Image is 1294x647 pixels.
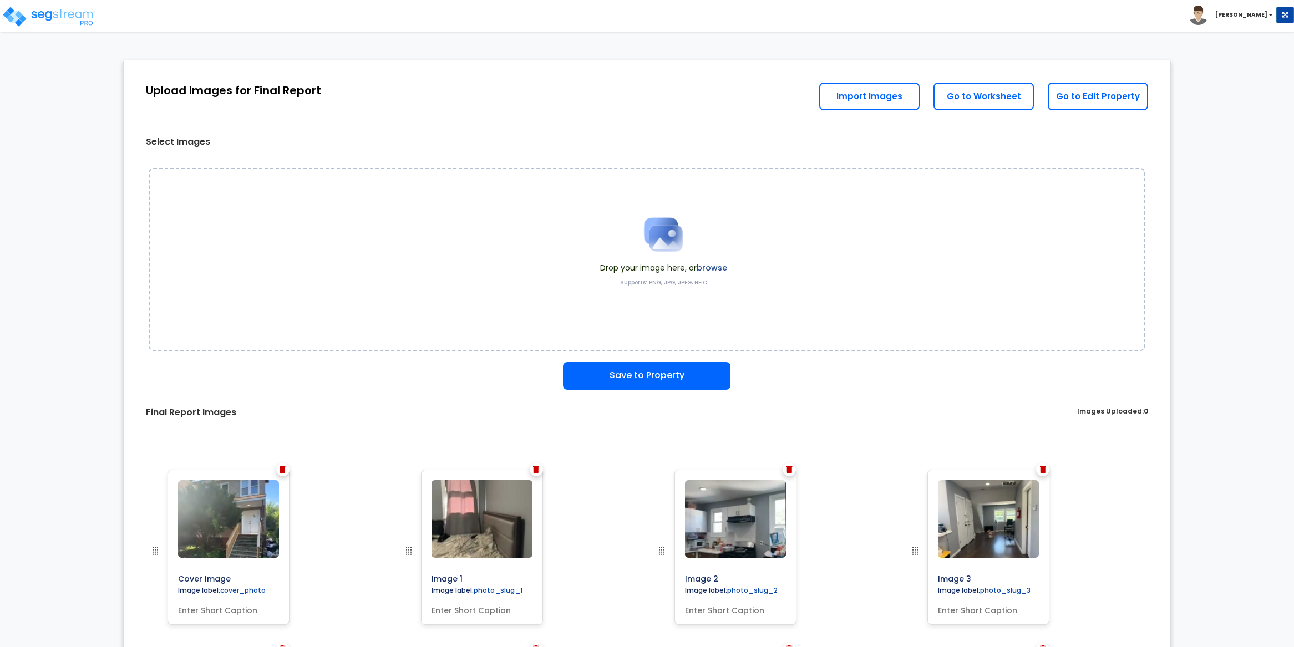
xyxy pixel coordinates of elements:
label: Image label: [681,585,782,598]
img: Trash Icon [1040,466,1046,473]
input: Enter Short Caption [427,600,537,616]
img: drag handle [655,544,668,558]
a: Go to Worksheet [933,83,1034,110]
label: browse [697,262,727,273]
label: photo_slug_2 [727,585,778,595]
label: photo_slug_3 [980,585,1031,595]
span: 0 [1144,406,1148,416]
label: Final Report Images [146,406,236,419]
label: Select Images [146,136,210,149]
img: Trash Icon [786,466,793,473]
input: Enter Short Caption [681,600,790,616]
label: Image label: [933,585,1035,598]
label: Images Uploaded: [1077,406,1148,419]
label: cover_photo [220,585,266,595]
label: photo_slug_1 [474,585,522,595]
img: logo_pro_r.png [2,6,96,28]
img: Trash Icon [533,466,539,473]
div: Upload Images for Final Report [146,83,321,99]
img: Upload Icon [636,207,691,262]
span: Drop your image here, or [600,262,727,273]
input: Enter Short Caption [933,600,1043,616]
img: Trash Icon [280,466,286,473]
img: drag handle [402,544,415,558]
label: Supports: PNG, JPG, JPEG, HEIC [620,279,707,287]
button: Save to Property [563,362,730,390]
img: drag handle [909,544,922,558]
img: drag handle [149,544,162,558]
label: Image label: [174,585,270,598]
input: Enter Short Caption [174,600,283,616]
a: Go to Edit Property [1048,83,1148,110]
label: Image label: [427,585,527,598]
b: [PERSON_NAME] [1215,11,1267,19]
img: avatar.png [1189,6,1208,25]
a: Import Images [819,83,920,110]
